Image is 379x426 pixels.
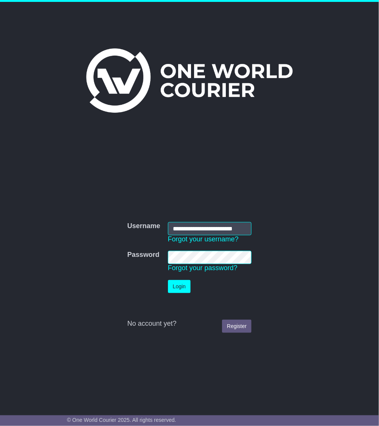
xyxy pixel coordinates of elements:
a: Forgot your username? [168,235,239,243]
a: Register [222,320,252,333]
img: One World [86,48,293,113]
label: Password [127,251,160,259]
a: Forgot your password? [168,264,238,272]
div: No account yet? [127,320,252,328]
label: Username [127,222,160,230]
button: Login [168,280,191,293]
span: © One World Courier 2025. All rights reserved. [67,417,176,423]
